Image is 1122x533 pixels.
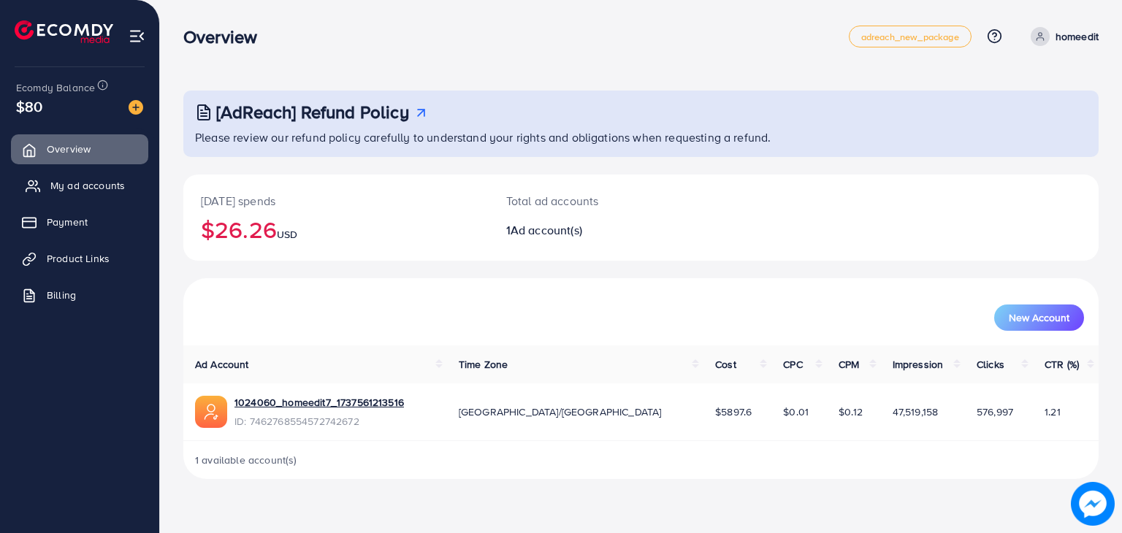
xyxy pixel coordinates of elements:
[977,357,1004,372] span: Clicks
[47,215,88,229] span: Payment
[1045,357,1079,372] span: CTR (%)
[783,404,809,419] span: $0.01
[47,142,91,156] span: Overview
[216,101,409,123] h3: [AdReach] Refund Policy
[129,28,145,45] img: menu
[977,404,1013,419] span: 576,997
[15,20,113,43] img: logo
[195,357,249,372] span: Ad Account
[994,304,1084,331] button: New Account
[1025,27,1099,46] a: homeedit
[11,207,148,237] a: Payment
[11,134,148,164] a: Overview
[1056,28,1099,45] p: homeedit
[201,192,471,210] p: [DATE] spends
[849,26,972,47] a: adreach_new_package
[16,96,42,117] span: $80
[715,404,752,419] span: $5897.6
[839,357,859,372] span: CPM
[11,244,148,273] a: Product Links
[11,280,148,310] a: Billing
[893,357,944,372] span: Impression
[201,215,471,243] h2: $26.26
[839,404,863,419] span: $0.12
[511,222,582,238] span: Ad account(s)
[861,32,959,42] span: adreach_new_package
[16,80,95,95] span: Ecomdy Balance
[234,395,404,410] a: 1024060_homeedit7_1737561213516
[50,178,125,193] span: My ad accounts
[459,404,662,419] span: [GEOGRAPHIC_DATA]/[GEOGRAPHIC_DATA]
[129,100,143,115] img: image
[195,129,1090,146] p: Please review our refund policy carefully to understand your rights and obligations when requesti...
[893,404,939,419] span: 47,519,158
[1073,484,1113,524] img: image
[783,357,802,372] span: CPC
[195,453,297,467] span: 1 available account(s)
[506,223,700,237] h2: 1
[1045,404,1061,419] span: 1.21
[1009,312,1069,323] span: New Account
[506,192,700,210] p: Total ad accounts
[47,288,76,302] span: Billing
[183,26,269,47] h3: Overview
[195,396,227,428] img: ic-ads-acc.e4c84228.svg
[47,251,110,266] span: Product Links
[277,227,297,242] span: USD
[234,414,404,429] span: ID: 7462768554572742672
[11,171,148,200] a: My ad accounts
[459,357,508,372] span: Time Zone
[715,357,736,372] span: Cost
